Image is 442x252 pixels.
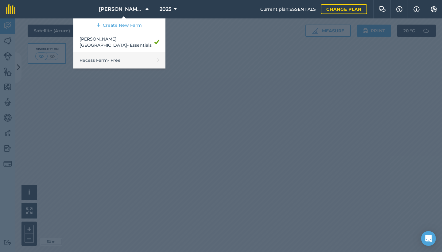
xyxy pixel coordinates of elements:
a: Recess Farm- Free [73,52,165,69]
a: Change plan [321,4,367,14]
span: 2025 [160,6,171,13]
div: Open Intercom Messenger [421,231,436,246]
img: svg+xml;base64,PHN2ZyB4bWxucz0iaHR0cDovL3d3dy53My5vcmcvMjAwMC9zdmciIHdpZHRoPSIxNyIgaGVpZ2h0PSIxNy... [413,6,420,13]
img: A cog icon [430,6,437,12]
a: Create New Farm [73,18,165,32]
a: [PERSON_NAME][GEOGRAPHIC_DATA]- Essentials [73,32,165,52]
img: fieldmargin Logo [6,4,15,14]
span: Current plan : ESSENTIALS [260,6,316,13]
span: [PERSON_NAME][GEOGRAPHIC_DATA] [99,6,143,13]
img: A question mark icon [396,6,403,12]
img: Two speech bubbles overlapping with the left bubble in the forefront [378,6,386,12]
